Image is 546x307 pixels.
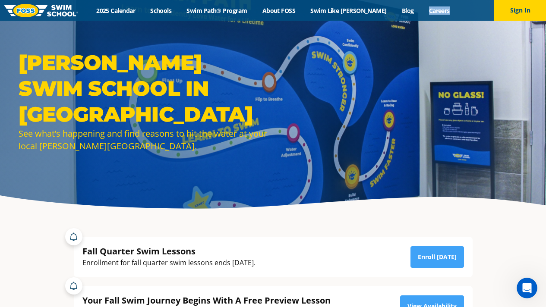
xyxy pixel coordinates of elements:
[82,294,372,306] div: Your Fall Swim Journey Begins With A Free Preview Lesson
[421,6,457,15] a: Careers
[255,6,303,15] a: About FOSS
[89,6,143,15] a: 2025 Calendar
[82,257,256,269] div: Enrollment for fall quarter swim lessons ends [DATE].
[19,50,269,127] h1: [PERSON_NAME] Swim School in [GEOGRAPHIC_DATA]
[517,278,537,298] iframe: Intercom live chat
[82,245,256,257] div: Fall Quarter Swim Lessons
[4,4,78,17] img: FOSS Swim School Logo
[303,6,395,15] a: Swim Like [PERSON_NAME]
[410,246,464,268] a: Enroll [DATE]
[19,127,269,152] div: See what’s happening and find reasons to hit the water at your local [PERSON_NAME][GEOGRAPHIC_DATA].
[394,6,421,15] a: Blog
[143,6,179,15] a: Schools
[179,6,255,15] a: Swim Path® Program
